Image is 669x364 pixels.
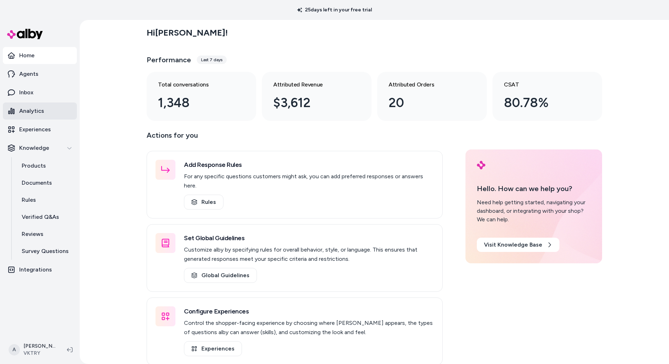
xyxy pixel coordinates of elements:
[504,80,579,89] h3: CSAT
[22,213,59,221] p: Verified Q&As
[19,70,38,78] p: Agents
[184,268,257,283] a: Global Guidelines
[184,306,434,316] h3: Configure Experiences
[197,56,227,64] div: Last 7 days
[158,80,233,89] h3: Total conversations
[19,144,49,152] p: Knowledge
[184,172,434,190] p: For any specific questions customers might ask, you can add preferred responses or answers here.
[19,107,44,115] p: Analytics
[477,238,559,252] a: Visit Knowledge Base
[4,338,61,361] button: A[PERSON_NAME]VKTRY
[147,27,228,38] h2: Hi [PERSON_NAME] !
[3,47,77,64] a: Home
[184,245,434,264] p: Customize alby by specifying rules for overall behavior, style, or language. This ensures that ge...
[22,230,43,238] p: Reviews
[293,6,376,14] p: 25 days left in your free trial
[15,209,77,226] a: Verified Q&As
[504,93,579,112] div: 80.78%
[15,157,77,174] a: Products
[184,195,223,210] a: Rules
[15,191,77,209] a: Rules
[19,125,51,134] p: Experiences
[22,179,52,187] p: Documents
[273,80,349,89] h3: Attributed Revenue
[184,341,242,356] a: Experiences
[3,84,77,101] a: Inbox
[3,102,77,120] a: Analytics
[22,162,46,170] p: Products
[147,55,191,65] h3: Performance
[477,183,591,194] p: Hello. How can we help you?
[147,72,256,121] a: Total conversations 1,348
[147,130,443,147] p: Actions for you
[184,318,434,337] p: Control the shopper-facing experience by choosing where [PERSON_NAME] appears, the types of quest...
[15,243,77,260] a: Survey Questions
[22,196,36,204] p: Rules
[389,80,464,89] h3: Attributed Orders
[9,344,20,355] span: A
[19,51,35,60] p: Home
[3,261,77,278] a: Integrations
[3,121,77,138] a: Experiences
[3,139,77,157] button: Knowledge
[273,93,349,112] div: $3,612
[23,350,56,357] span: VKTRY
[3,65,77,83] a: Agents
[184,160,434,170] h3: Add Response Rules
[22,247,69,255] p: Survey Questions
[262,72,372,121] a: Attributed Revenue $3,612
[184,233,434,243] h3: Set Global Guidelines
[19,88,33,97] p: Inbox
[158,93,233,112] div: 1,348
[23,343,56,350] p: [PERSON_NAME]
[492,72,602,121] a: CSAT 80.78%
[15,226,77,243] a: Reviews
[15,174,77,191] a: Documents
[389,93,464,112] div: 20
[377,72,487,121] a: Attributed Orders 20
[477,161,485,169] img: alby Logo
[7,29,43,39] img: alby Logo
[19,265,52,274] p: Integrations
[477,198,591,224] div: Need help getting started, navigating your dashboard, or integrating with your shop? We can help.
